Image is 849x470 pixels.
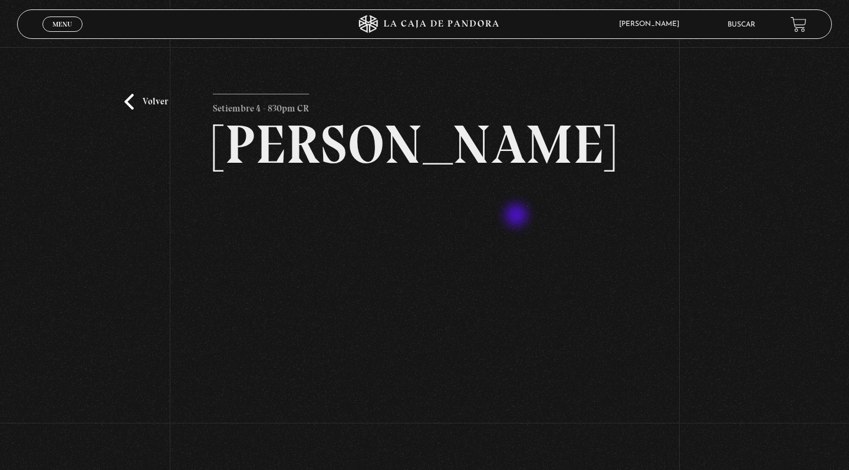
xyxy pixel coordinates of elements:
a: View your shopping cart [791,16,807,32]
span: [PERSON_NAME] [613,21,691,28]
a: Buscar [728,21,755,28]
iframe: Dailymotion video player – MARIA GABRIELA PROGRAMA [213,189,637,428]
span: Cerrar [49,31,77,39]
h2: [PERSON_NAME] [213,117,637,172]
p: Setiembre 4 - 830pm CR [213,94,309,117]
span: Menu [52,21,72,28]
a: Volver [124,94,168,110]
